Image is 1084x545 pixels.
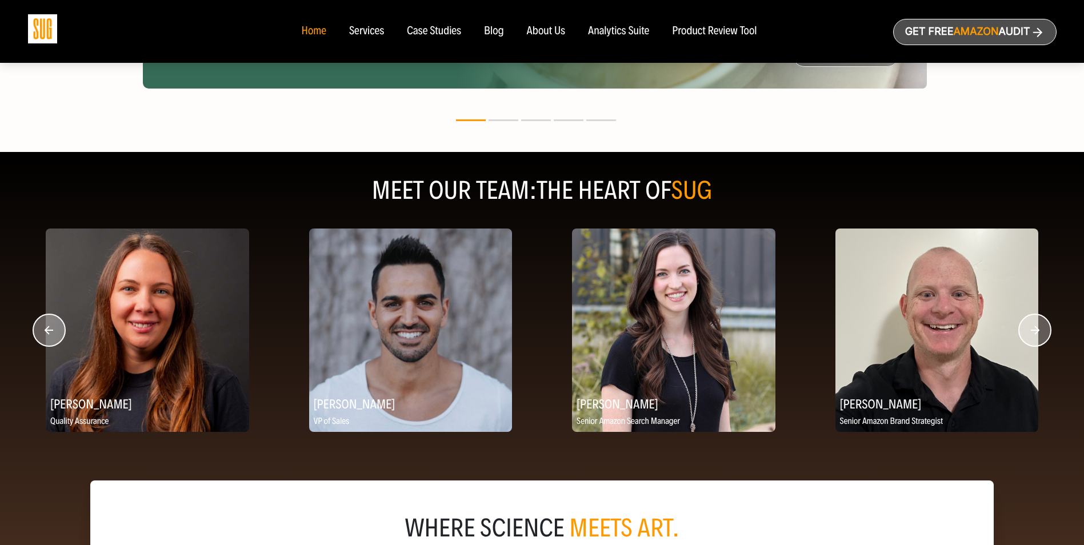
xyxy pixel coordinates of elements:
span: SUG [671,175,713,206]
a: Blog [484,25,504,38]
div: where science [118,517,966,540]
img: Kortney Kay, Senior Amazon Brand Strategist [835,229,1039,432]
img: Jeff Siddiqi, VP of Sales [309,229,513,432]
p: Senior Amazon Brand Strategist [835,415,1039,429]
img: Viktoriia Komarova, Quality Assurance [46,229,249,432]
span: Amazon [953,26,998,38]
a: Case Studies [407,25,461,38]
p: Quality Assurance [46,415,249,429]
a: Home [301,25,326,38]
span: meets art. [569,513,679,543]
p: VP of Sales [309,415,513,429]
a: Services [349,25,384,38]
p: Senior Amazon Search Manager [572,415,775,429]
h2: [PERSON_NAME] [46,392,249,415]
img: Sug [28,14,57,43]
a: Product Review Tool [672,25,757,38]
h2: [PERSON_NAME] [309,392,513,415]
img: Rene Crandall, Senior Amazon Search Manager [572,229,775,432]
a: Analytics Suite [588,25,649,38]
a: About Us [527,25,566,38]
a: Get freeAmazonAudit [893,19,1057,45]
h2: [PERSON_NAME] [835,392,1039,415]
h2: [PERSON_NAME] [572,392,775,415]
